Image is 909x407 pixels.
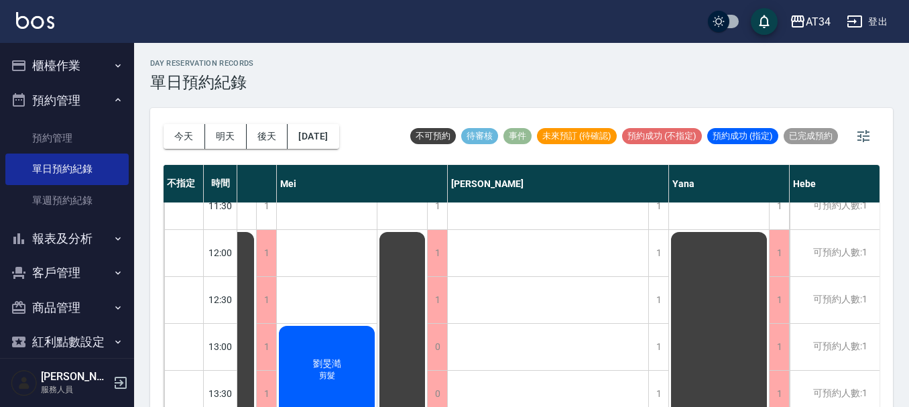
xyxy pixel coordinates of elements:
span: 剪髮 [316,370,338,382]
img: Logo [16,12,54,29]
a: 單週預約紀錄 [5,185,129,216]
button: [DATE] [288,124,339,149]
div: 1 [256,230,276,276]
span: 事件 [503,130,532,142]
div: 11:30 [204,182,237,229]
div: Hebe [790,165,890,202]
button: 客戶管理 [5,255,129,290]
div: 0 [427,324,447,370]
div: 可預約人數:1 [790,324,890,370]
button: save [751,8,778,35]
div: 1 [769,324,789,370]
button: 紅利點數設定 [5,325,129,359]
button: 明天 [205,124,247,149]
span: 預約成功 (不指定) [622,130,702,142]
span: 已完成預約 [784,130,838,142]
h5: [PERSON_NAME] [41,370,109,384]
div: AT34 [806,13,831,30]
div: 1 [769,230,789,276]
button: 登出 [841,9,893,34]
div: 1 [427,230,447,276]
div: Mei [277,165,448,202]
div: [PERSON_NAME] [448,165,669,202]
div: 可預約人數:1 [790,277,890,323]
span: 待審核 [461,130,498,142]
div: Yana [669,165,790,202]
p: 服務人員 [41,384,109,396]
div: 1 [648,183,668,229]
div: 12:30 [204,276,237,323]
span: 未來預訂 (待確認) [537,130,617,142]
div: 1 [648,277,668,323]
button: AT34 [784,8,836,36]
div: 1 [427,183,447,229]
div: 可預約人數:1 [790,230,890,276]
div: 1 [256,183,276,229]
button: 後天 [247,124,288,149]
button: 今天 [164,124,205,149]
div: 時間 [204,165,237,202]
a: 單日預約紀錄 [5,154,129,184]
h3: 單日預約紀錄 [150,73,254,92]
span: 劉旻澔 [310,358,344,370]
div: 13:00 [204,323,237,370]
div: 12:00 [204,229,237,276]
div: 可預約人數:1 [790,183,890,229]
button: 報表及分析 [5,221,129,256]
div: 1 [256,277,276,323]
button: 櫃檯作業 [5,48,129,83]
div: 1 [427,277,447,323]
img: Person [11,369,38,396]
div: 1 [769,277,789,323]
h2: day Reservation records [150,59,254,68]
div: 1 [648,324,668,370]
a: 預約管理 [5,123,129,154]
div: 1 [648,230,668,276]
span: 不可預約 [410,130,456,142]
div: 1 [769,183,789,229]
div: 1 [256,324,276,370]
span: 預約成功 (指定) [707,130,778,142]
button: 預約管理 [5,83,129,118]
button: 商品管理 [5,290,129,325]
div: 不指定 [164,165,204,202]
